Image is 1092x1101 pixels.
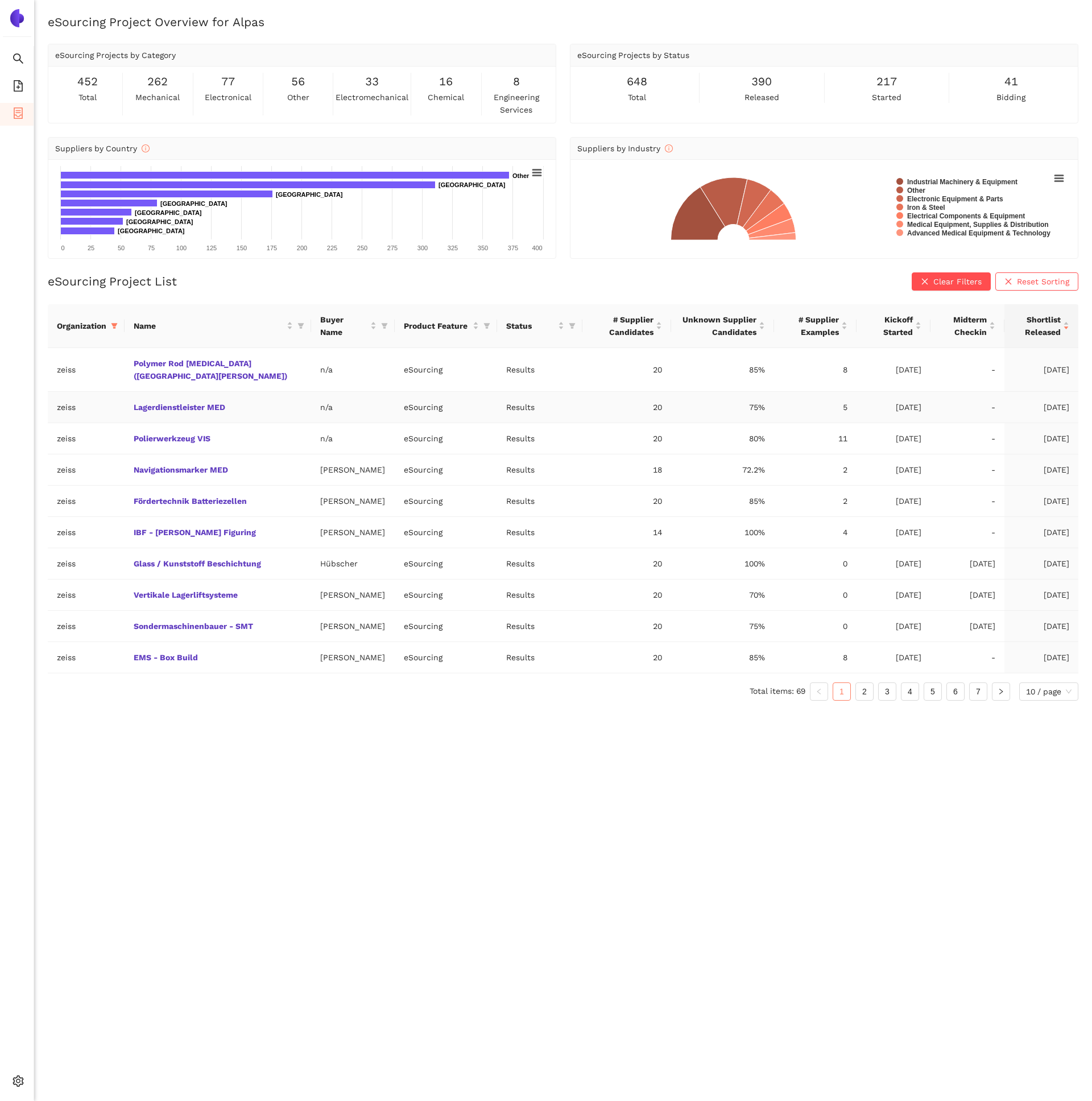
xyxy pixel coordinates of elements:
td: 72.2% [671,454,774,486]
td: 70% [671,580,774,611]
a: 2 [856,683,873,700]
td: [DATE] [1004,548,1078,580]
td: [DATE] [857,486,930,517]
td: [DATE] [857,423,930,454]
div: Page Size [1019,682,1078,701]
td: 20 [582,611,671,642]
span: filter [483,322,490,329]
span: filter [297,322,304,329]
td: 85% [671,348,774,392]
td: 20 [582,486,671,517]
text: Medical Equipment, Supplies & Distribution [907,221,1049,229]
td: 20 [582,580,671,611]
td: Results [497,454,582,486]
td: zeiss [48,454,125,486]
text: Other [512,172,530,179]
td: - [930,454,1004,486]
text: [GEOGRAPHIC_DATA] [126,218,193,225]
span: total [78,91,97,104]
td: eSourcing [395,348,497,392]
span: 56 [291,73,305,90]
td: 0 [774,580,857,611]
td: [PERSON_NAME] [311,517,394,548]
td: [DATE] [1004,486,1078,517]
button: left [810,682,828,701]
td: eSourcing [395,454,497,486]
text: [GEOGRAPHIC_DATA] [118,227,185,234]
td: 80% [671,423,774,454]
span: engineering services [484,91,549,116]
td: [DATE] [1004,423,1078,454]
td: eSourcing [395,642,497,673]
span: # Supplier Examples [783,313,839,338]
span: 452 [77,73,98,90]
td: 2 [774,486,857,517]
th: this column's title is Midterm Checkin,this column is sortable [930,304,1004,348]
td: eSourcing [395,548,497,580]
text: [GEOGRAPHIC_DATA] [439,181,506,188]
text: 75 [148,245,155,251]
span: released [744,91,779,104]
span: chemical [428,91,464,104]
span: electronical [205,91,251,104]
td: [DATE] [930,548,1004,580]
span: 16 [439,73,453,90]
span: info-circle [665,144,673,152]
img: Logo [8,9,26,27]
td: zeiss [48,642,125,673]
td: Results [497,423,582,454]
span: 10 / page [1026,683,1072,700]
li: 5 [924,682,942,701]
span: started [872,91,901,104]
span: right [998,688,1004,695]
td: 0 [774,611,857,642]
li: Total items: 69 [750,682,805,701]
td: Results [497,392,582,423]
th: this column's title is Product Feature,this column is sortable [395,304,497,348]
td: [DATE] [857,611,930,642]
td: [DATE] [857,548,930,580]
text: [GEOGRAPHIC_DATA] [135,209,202,216]
button: right [992,682,1010,701]
span: Organization [57,320,106,332]
text: 125 [206,245,217,251]
span: total [628,91,646,104]
text: 225 [327,245,337,251]
span: eSourcing Projects by Status [577,51,689,60]
td: 20 [582,642,671,673]
td: [PERSON_NAME] [311,611,394,642]
th: this column's title is # Supplier Examples,this column is sortable [774,304,857,348]
a: 1 [833,683,850,700]
span: electromechanical [336,91,408,104]
td: Results [497,580,582,611]
td: eSourcing [395,392,497,423]
td: [DATE] [1004,348,1078,392]
td: - [930,348,1004,392]
span: filter [379,311,390,341]
text: 375 [508,245,518,251]
td: Results [497,642,582,673]
text: 250 [357,245,367,251]
td: [DATE] [930,611,1004,642]
text: 25 [88,245,94,251]
span: filter [566,317,578,334]
text: 0 [61,245,64,251]
th: this column's title is Kickoff Started,this column is sortable [857,304,930,348]
span: filter [109,317,120,334]
td: zeiss [48,423,125,454]
h2: eSourcing Project List [48,273,177,289]
span: Product Feature [404,320,470,332]
text: Other [907,187,925,194]
span: setting [13,1071,24,1094]
td: [DATE] [1004,517,1078,548]
span: 390 [751,73,772,90]
span: eSourcing Projects by Category [55,51,176,60]
td: 20 [582,392,671,423]
span: Buyer Name [320,313,367,338]
span: filter [111,322,118,329]
span: file-add [13,76,24,99]
td: 20 [582,348,671,392]
span: 77 [221,73,235,90]
th: this column's title is Unknown Supplier Candidates,this column is sortable [671,304,774,348]
text: Iron & Steel [907,204,945,212]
